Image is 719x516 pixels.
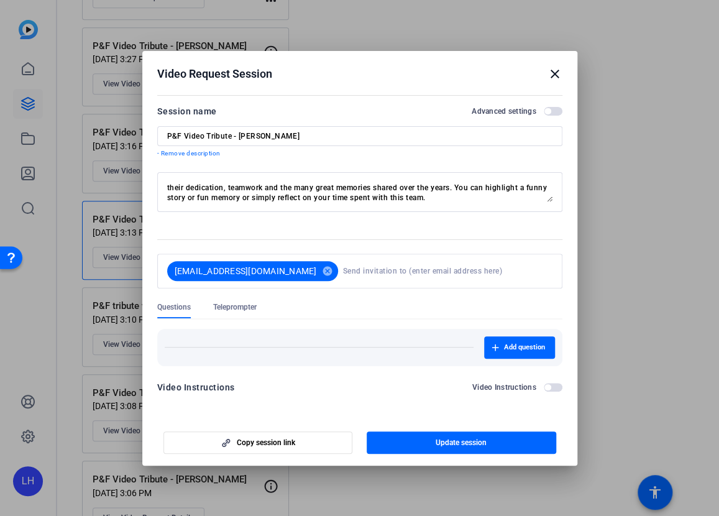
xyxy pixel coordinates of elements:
[472,106,536,116] h2: Advanced settings
[157,380,235,395] div: Video Instructions
[484,336,555,359] button: Add question
[317,265,338,277] mat-icon: cancel
[157,104,217,119] div: Session name
[436,438,487,448] span: Update session
[157,302,191,312] span: Questions
[367,431,556,454] button: Update session
[167,131,552,141] input: Enter Session Name
[472,382,536,392] h2: Video Instructions
[504,343,545,352] span: Add question
[343,259,547,283] input: Send invitation to (enter email address here)
[163,431,353,454] button: Copy session link
[157,67,562,81] div: Video Request Session
[547,67,562,81] mat-icon: close
[157,149,562,159] p: - Remove description
[175,265,317,277] span: [EMAIL_ADDRESS][DOMAIN_NAME]
[237,438,295,448] span: Copy session link
[213,302,257,312] span: Teleprompter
